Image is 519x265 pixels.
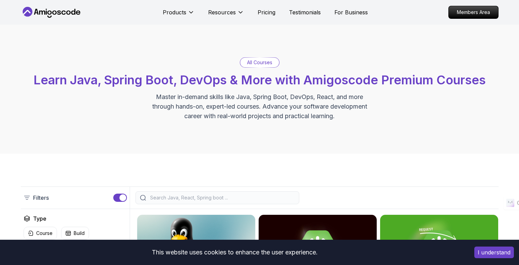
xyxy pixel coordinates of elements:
[247,59,272,66] p: All Courses
[258,8,275,16] a: Pricing
[74,230,85,237] p: Build
[145,92,374,121] p: Master in-demand skills like Java, Spring Boot, DevOps, React, and more through hands-on, expert-...
[33,72,486,87] span: Learn Java, Spring Boot, DevOps & More with Amigoscode Premium Courses
[24,227,57,240] button: Course
[289,8,321,16] a: Testimonials
[5,245,464,260] div: This website uses cookies to enhance the user experience.
[474,247,514,258] button: Accept cookies
[33,194,49,202] p: Filters
[208,8,244,22] button: Resources
[163,8,194,22] button: Products
[36,230,53,237] p: Course
[33,214,46,223] h2: Type
[448,6,499,19] a: Members Area
[334,8,368,16] a: For Business
[149,194,295,201] input: Search Java, React, Spring boot ...
[163,8,186,16] p: Products
[449,6,498,18] p: Members Area
[61,227,89,240] button: Build
[208,8,236,16] p: Resources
